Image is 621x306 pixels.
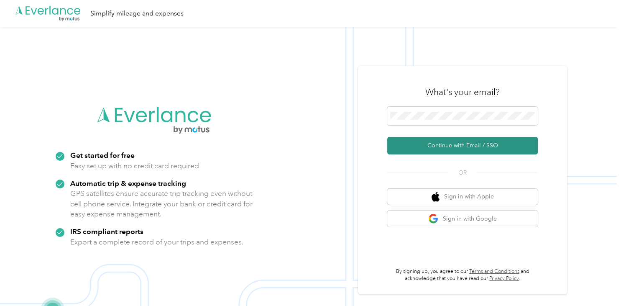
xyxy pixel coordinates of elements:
p: Easy set up with no credit card required [70,161,199,171]
h3: What's your email? [425,86,500,98]
img: google logo [428,213,439,224]
a: Terms and Conditions [469,268,519,275]
button: Continue with Email / SSO [387,137,538,154]
img: apple logo [432,192,440,202]
strong: Automatic trip & expense tracking [70,179,186,188]
p: GPS satellites ensure accurate trip tracking even without cell phone service. Integrate your bank... [70,188,253,219]
div: Simplify mileage and expenses [90,8,184,19]
button: google logoSign in with Google [387,211,538,227]
a: Privacy Policy [489,275,519,282]
p: Export a complete record of your trips and expenses. [70,237,243,247]
iframe: Everlance-gr Chat Button Frame [574,259,621,306]
p: By signing up, you agree to our and acknowledge that you have read our . [387,268,538,283]
strong: IRS compliant reports [70,227,143,236]
button: apple logoSign in with Apple [387,189,538,205]
span: OR [448,168,477,177]
strong: Get started for free [70,151,135,159]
